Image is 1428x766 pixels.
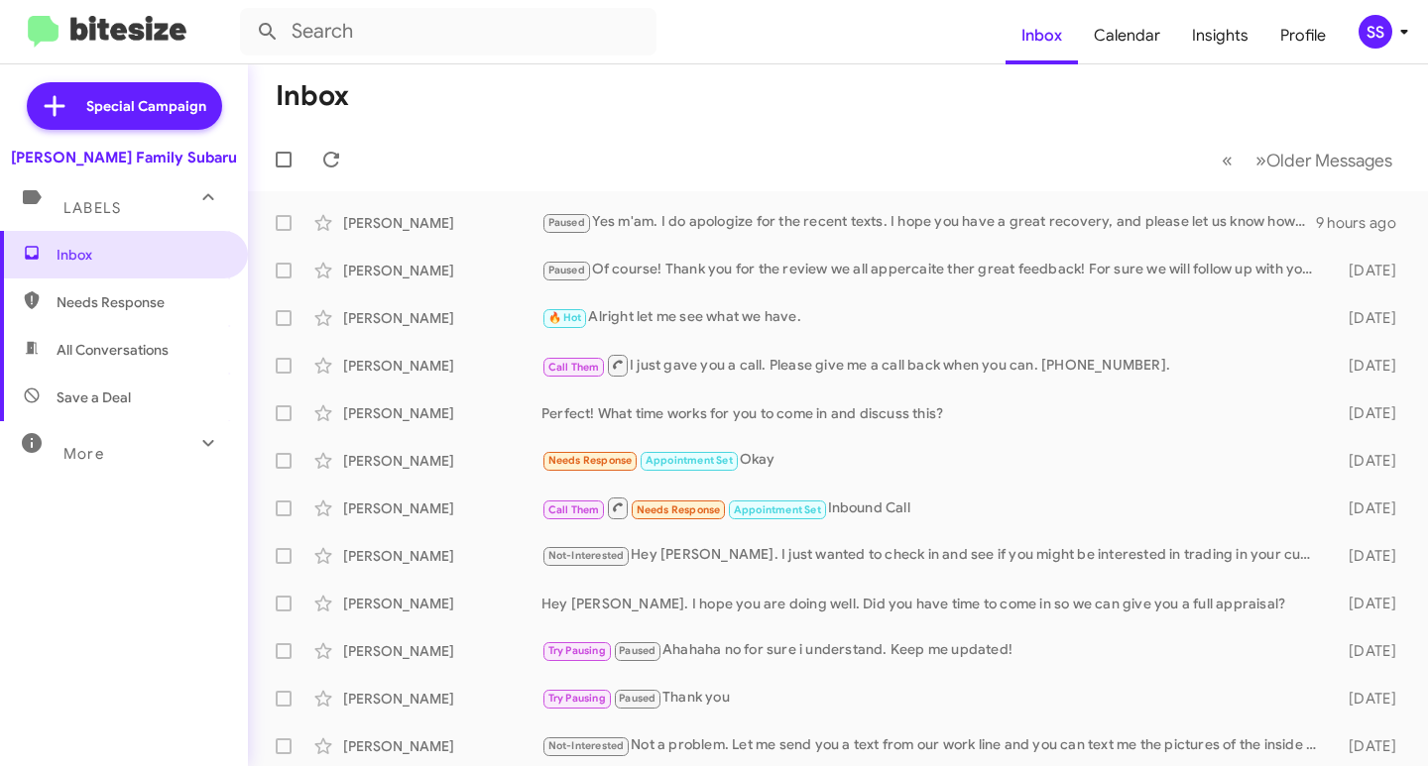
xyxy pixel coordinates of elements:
span: Try Pausing [548,692,606,705]
a: Special Campaign [27,82,222,130]
a: Profile [1264,7,1342,64]
span: Paused [619,644,655,657]
div: [PERSON_NAME] Family Subaru [11,148,237,167]
div: [PERSON_NAME] [343,403,541,423]
button: Next [1244,140,1404,180]
span: Appointment Set [646,454,733,467]
div: [DATE] [1326,403,1412,423]
span: Call Them [548,361,600,374]
span: 🔥 Hot [548,311,582,324]
div: [PERSON_NAME] [343,498,541,518]
div: [PERSON_NAME] [343,356,541,376]
div: [DATE] [1326,498,1412,518]
span: Needs Response [637,503,721,516]
span: Try Pausing [548,644,606,657]
div: [PERSON_NAME] [343,689,541,709]
span: Call Them [548,503,600,516]
input: Search [240,8,656,55]
div: [PERSON_NAME] [343,451,541,471]
div: Okay [541,449,1326,472]
a: Inbox [1006,7,1078,64]
div: [PERSON_NAME] [343,546,541,566]
button: Previous [1210,140,1245,180]
button: SS [1342,15,1406,49]
div: [DATE] [1326,546,1412,566]
nav: Page navigation example [1211,140,1404,180]
span: Paused [548,216,585,229]
div: Thank you [541,687,1326,710]
div: [DATE] [1326,594,1412,613]
div: Ahahaha no for sure i understand. Keep me updated! [541,639,1326,662]
a: Insights [1176,7,1264,64]
div: Of course! Thank you for the review we all appercaite ther great feedback! For sure we will follo... [541,259,1326,281]
div: [PERSON_NAME] [343,736,541,756]
div: 9 hours ago [1316,213,1412,233]
div: Inbound Call [541,495,1326,520]
div: [PERSON_NAME] [343,594,541,613]
span: Older Messages [1266,150,1392,171]
div: Alright let me see what we have. [541,306,1326,329]
div: [DATE] [1326,261,1412,280]
div: [DATE] [1326,308,1412,328]
span: More [63,445,104,463]
div: [DATE] [1326,451,1412,471]
div: [DATE] [1326,736,1412,756]
div: [PERSON_NAME] [343,261,541,280]
span: « [1222,148,1233,172]
span: Needs Response [548,454,633,467]
a: Calendar [1078,7,1176,64]
div: [DATE] [1326,689,1412,709]
div: Hey [PERSON_NAME]. I just wanted to check in and see if you might be interested in trading in you... [541,544,1326,567]
div: [PERSON_NAME] [343,308,541,328]
span: Inbox [57,245,225,265]
div: [DATE] [1326,356,1412,376]
span: Labels [63,199,121,217]
span: Not-Interested [548,739,625,752]
div: [PERSON_NAME] [343,641,541,661]
div: Hey [PERSON_NAME]. I hope you are doing well. Did you have time to come in so we can give you a f... [541,594,1326,613]
span: » [1255,148,1266,172]
h1: Inbox [276,80,349,112]
div: Not a problem. Let me send you a text from our work line and you can text me the pictures of the ... [541,734,1326,757]
div: SS [1359,15,1392,49]
span: Appointment Set [734,503,821,516]
span: Special Campaign [86,96,206,116]
div: [PERSON_NAME] [343,213,541,233]
span: Paused [548,264,585,276]
div: Yes m'am. I do apologize for the recent texts. I hope you have a great recovery, and please let u... [541,211,1316,234]
div: I just gave you a call. Please give me a call back when you can. [PHONE_NUMBER]. [541,353,1326,378]
span: Paused [619,692,655,705]
span: Not-Interested [548,549,625,562]
div: [DATE] [1326,641,1412,661]
span: All Conversations [57,340,169,360]
span: Needs Response [57,292,225,312]
span: Save a Deal [57,387,131,407]
div: Perfect! What time works for you to come in and discuss this? [541,403,1326,423]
